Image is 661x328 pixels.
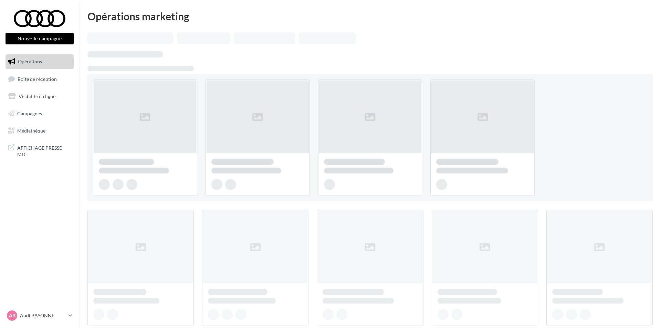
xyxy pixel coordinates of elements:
a: AB Audi BAYONNE [6,309,74,322]
div: Opérations marketing [87,11,653,21]
span: Visibilité en ligne [19,93,55,99]
a: Opérations [4,54,75,69]
a: Visibilité en ligne [4,89,75,104]
span: Boîte de réception [18,76,57,82]
span: Opérations [18,59,42,64]
span: AFFICHAGE PRESSE MD [17,143,71,158]
a: Boîte de réception [4,72,75,86]
p: Audi BAYONNE [20,312,66,319]
span: Médiathèque [17,127,45,133]
a: Campagnes [4,106,75,121]
a: AFFICHAGE PRESSE MD [4,140,75,161]
span: Campagnes [17,110,42,116]
button: Nouvelle campagne [6,33,74,44]
span: AB [9,312,15,319]
a: Médiathèque [4,124,75,138]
